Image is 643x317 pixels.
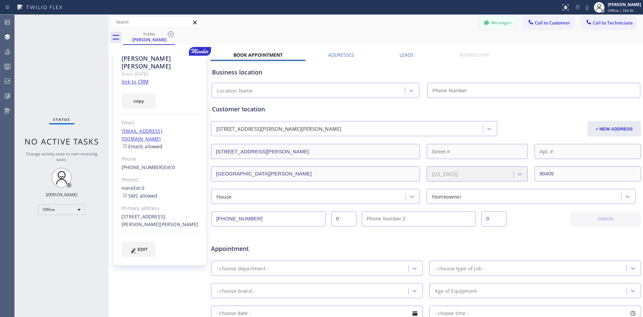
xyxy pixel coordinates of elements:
div: Customer location [212,105,640,114]
button: Mute [582,3,592,12]
div: Phone2 [122,176,198,184]
span: Appointment [211,244,353,253]
input: SMS allowed [123,193,127,198]
input: Apt. # [534,144,641,159]
div: none [122,184,198,200]
button: Messages [480,16,516,29]
span: No active tasks [24,136,99,147]
div: Business location [212,68,640,77]
div: House [216,193,231,200]
span: - choose time - [435,310,469,316]
input: Phone Number [211,211,326,226]
label: Emails allowed [122,143,163,150]
span: Status [53,117,70,122]
span: Call to Customer [535,20,570,26]
input: Emails allowed [123,144,127,148]
input: Phone Number [427,83,640,98]
div: Norman Kulla [124,30,174,44]
input: Ext. 2 [481,211,506,226]
div: [STREET_ADDRESS][PERSON_NAME][PERSON_NAME] [122,213,198,228]
input: Phone Number 2 [362,211,476,226]
div: [PERSON_NAME] [PERSON_NAME] [122,55,198,70]
a: link to CRM [122,78,149,85]
div: Email [122,119,198,127]
a: [PHONE_NUMBER] [122,164,164,170]
span: Change activity state to start receiving tasks. [26,151,97,162]
label: Membership [459,52,489,58]
span: EDIT [138,247,148,252]
input: Street # [427,144,528,159]
div: Age of Equipment [435,287,477,295]
div: - choose brand - [216,287,255,295]
div: - choose department - [216,264,269,272]
div: [PERSON_NAME] [124,37,174,43]
a: [EMAIL_ADDRESS][DOMAIN_NAME] [122,128,162,142]
button: Call to Customer [523,16,574,29]
label: Leads [400,52,414,58]
input: ZIP [534,166,641,181]
div: - choose type of job - [435,264,485,272]
div: Phone [122,155,198,163]
button: copy [122,93,156,109]
div: Primary address [122,205,198,212]
button: CHECK [570,211,641,227]
label: SMS allowed [122,193,157,199]
div: Homeowner [432,193,461,200]
span: Offline | 33d 3h [608,8,634,13]
div: [PERSON_NAME] [46,192,77,198]
div: Profile [124,32,174,37]
button: + NEW ADDRESS [587,121,641,137]
label: Book Appointment [233,52,283,58]
div: Offline [38,204,85,215]
span: Ext: 0 [133,185,144,191]
div: [PERSON_NAME] [608,2,641,7]
input: Search [111,17,201,28]
div: [STREET_ADDRESS][PERSON_NAME][PERSON_NAME] [216,125,341,133]
div: Since: [DATE] [122,70,198,78]
label: Addresses [328,52,354,58]
button: Call to Technicians [581,16,636,29]
button: EDIT [122,242,156,257]
span: Call to Technicians [593,20,633,26]
input: Address [211,144,420,159]
div: Location Name [217,87,253,95]
span: Ext: 0 [164,164,175,170]
input: City [211,166,420,181]
input: Ext. [331,211,356,226]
